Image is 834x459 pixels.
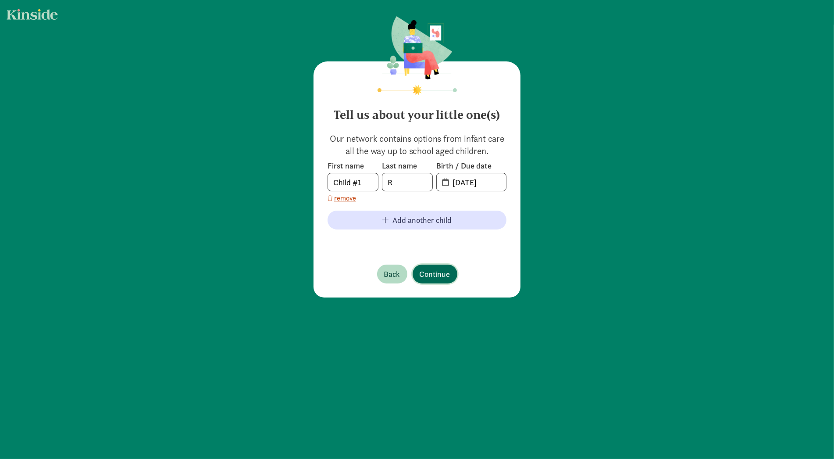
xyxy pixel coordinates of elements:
[328,133,506,157] p: Our network contains options from infant care all the way up to school aged children.
[328,193,356,204] button: remove
[413,265,457,283] button: Continue
[328,161,378,171] label: First name
[420,268,450,280] span: Continue
[384,268,400,280] span: Back
[382,161,433,171] label: Last name
[436,161,506,171] label: Birth / Due date
[328,211,506,229] button: Add another child
[328,101,506,122] h4: Tell us about your little one(s)
[447,173,506,191] input: MM-DD-YYYY
[334,193,356,204] span: remove
[377,265,407,283] button: Back
[393,214,452,226] span: Add another child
